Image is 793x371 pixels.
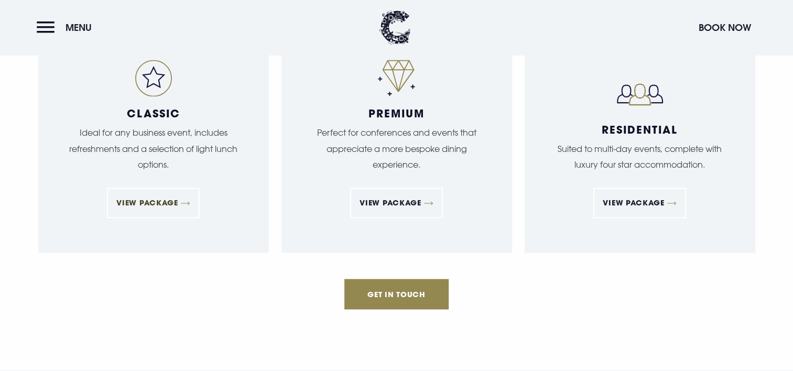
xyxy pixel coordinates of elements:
img: Clandeboye Lodge [379,10,411,45]
a: View Package [107,188,199,218]
button: Book Now [693,16,756,39]
span: Menu [66,21,92,34]
h3: Classic [59,107,248,119]
a: View Package [593,188,686,218]
p: Suited to multi-day events, complete with luxury four star accommodation. [546,141,734,173]
a: Get in touch [344,279,449,309]
h3: Residential [546,123,734,136]
p: Ideal for any business event, includes refreshments and a selection of light lunch options. [59,125,248,172]
button: Menu [37,16,97,39]
h3: Premium [302,107,491,119]
p: Perfect for conferences and events that appreciate a more bespoke dining experience. [302,125,491,172]
a: View Package [350,188,442,218]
